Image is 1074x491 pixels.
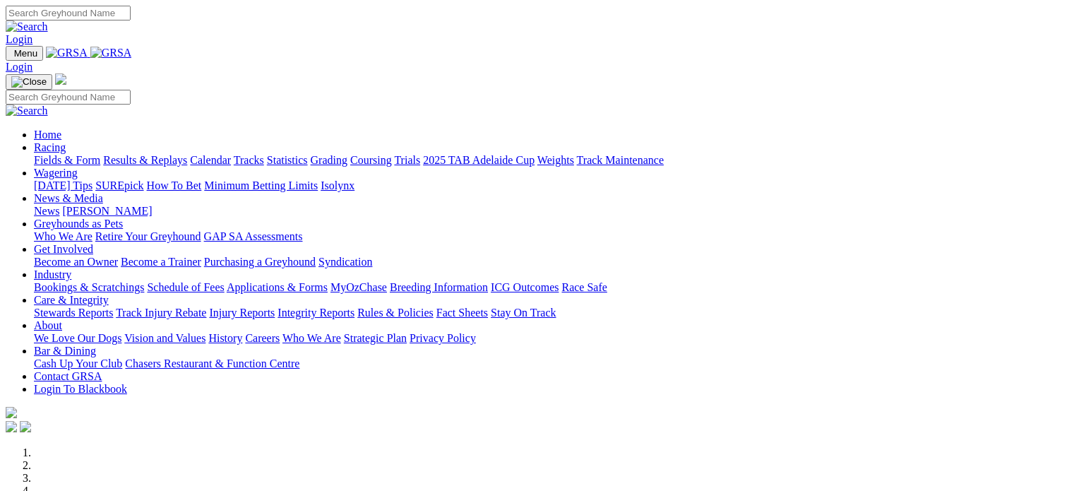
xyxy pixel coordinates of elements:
a: How To Bet [147,179,202,191]
a: Injury Reports [209,307,275,319]
a: Fields & Form [34,154,100,166]
a: News & Media [34,192,103,204]
img: Close [11,76,47,88]
a: Isolynx [321,179,354,191]
a: Become a Trainer [121,256,201,268]
a: Statistics [267,154,308,166]
a: Strategic Plan [344,332,407,344]
a: Bar & Dining [34,345,96,357]
div: News & Media [34,205,1068,218]
a: GAP SA Assessments [204,230,303,242]
a: Who We Are [282,332,341,344]
a: Become an Owner [34,256,118,268]
a: Careers [245,332,280,344]
a: Weights [537,154,574,166]
div: Racing [34,154,1068,167]
a: Minimum Betting Limits [204,179,318,191]
a: Home [34,129,61,141]
a: Fact Sheets [436,307,488,319]
a: Cash Up Your Club [34,357,122,369]
div: Greyhounds as Pets [34,230,1068,243]
a: About [34,319,62,331]
a: Stewards Reports [34,307,113,319]
a: Retire Your Greyhound [95,230,201,242]
a: Purchasing a Greyhound [204,256,316,268]
a: Login [6,33,32,45]
div: Wagering [34,179,1068,192]
a: Wagering [34,167,78,179]
a: Breeding Information [390,281,488,293]
a: Results & Replays [103,154,187,166]
img: facebook.svg [6,421,17,432]
div: Bar & Dining [34,357,1068,370]
span: Menu [14,48,37,59]
a: Applications & Forms [227,281,328,293]
div: Industry [34,281,1068,294]
a: Get Involved [34,243,93,255]
a: Contact GRSA [34,370,102,382]
img: logo-grsa-white.png [6,407,17,418]
button: Toggle navigation [6,74,52,90]
div: Get Involved [34,256,1068,268]
a: Trials [394,154,420,166]
a: Racing [34,141,66,153]
img: twitter.svg [20,421,31,432]
a: Grading [311,154,347,166]
img: GRSA [90,47,132,59]
div: About [34,332,1068,345]
a: Coursing [350,154,392,166]
a: Login [6,61,32,73]
a: Stay On Track [491,307,556,319]
a: News [34,205,59,217]
a: Track Maintenance [577,154,664,166]
a: Rules & Policies [357,307,434,319]
a: Privacy Policy [410,332,476,344]
a: History [208,332,242,344]
a: Syndication [318,256,372,268]
input: Search [6,90,131,105]
a: 2025 TAB Adelaide Cup [423,154,535,166]
a: Calendar [190,154,231,166]
a: Schedule of Fees [147,281,224,293]
a: SUREpick [95,179,143,191]
a: [PERSON_NAME] [62,205,152,217]
img: logo-grsa-white.png [55,73,66,85]
a: Integrity Reports [278,307,354,319]
a: Bookings & Scratchings [34,281,144,293]
a: Login To Blackbook [34,383,127,395]
img: GRSA [46,47,88,59]
input: Search [6,6,131,20]
a: Greyhounds as Pets [34,218,123,230]
a: We Love Our Dogs [34,332,121,344]
a: MyOzChase [330,281,387,293]
img: Search [6,20,48,33]
a: Race Safe [561,281,607,293]
a: ICG Outcomes [491,281,559,293]
a: Tracks [234,154,264,166]
a: Industry [34,268,71,280]
a: Care & Integrity [34,294,109,306]
a: Chasers Restaurant & Function Centre [125,357,299,369]
a: Vision and Values [124,332,205,344]
button: Toggle navigation [6,46,43,61]
a: Who We Are [34,230,93,242]
div: Care & Integrity [34,307,1068,319]
a: Track Injury Rebate [116,307,206,319]
a: [DATE] Tips [34,179,93,191]
img: Search [6,105,48,117]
